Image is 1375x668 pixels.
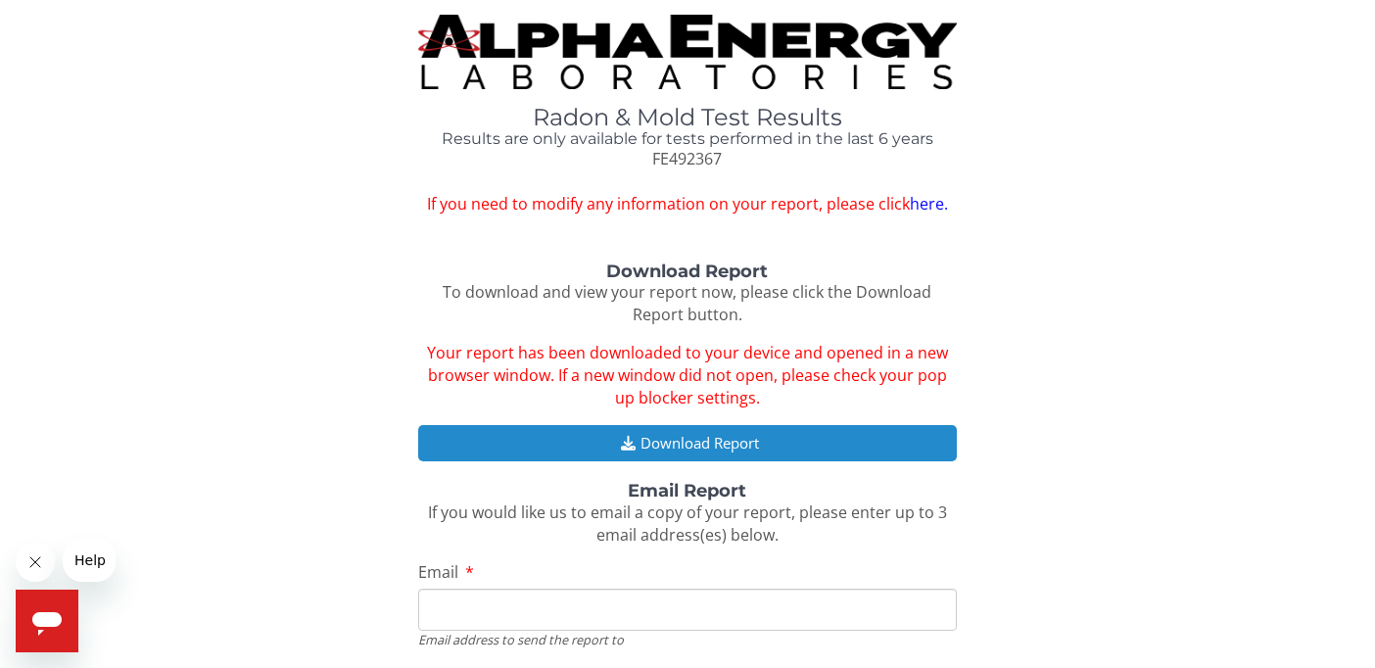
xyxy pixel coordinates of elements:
strong: Email Report [628,480,746,501]
span: If you would like us to email a copy of your report, please enter up to 3 email address(es) below. [428,501,947,546]
div: Email address to send the report to [418,631,957,648]
strong: Download Report [606,261,768,282]
span: Your report has been downloaded to your device and opened in a new browser window. If a new windo... [427,342,948,408]
iframe: Message from company [63,539,116,582]
a: here. [910,193,948,215]
iframe: Close message [16,543,55,582]
iframe: Button to launch messaging window [16,590,78,652]
span: To download and view your report now, please click the Download Report button. [443,281,931,325]
img: TightCrop.jpg [418,15,957,89]
span: If you need to modify any information on your report, please click [418,193,957,215]
span: FE492367 [652,148,722,169]
h4: Results are only available for tests performed in the last 6 years [418,130,957,148]
span: Email [418,561,458,583]
h1: Radon & Mold Test Results [418,105,957,130]
button: Download Report [418,425,957,461]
